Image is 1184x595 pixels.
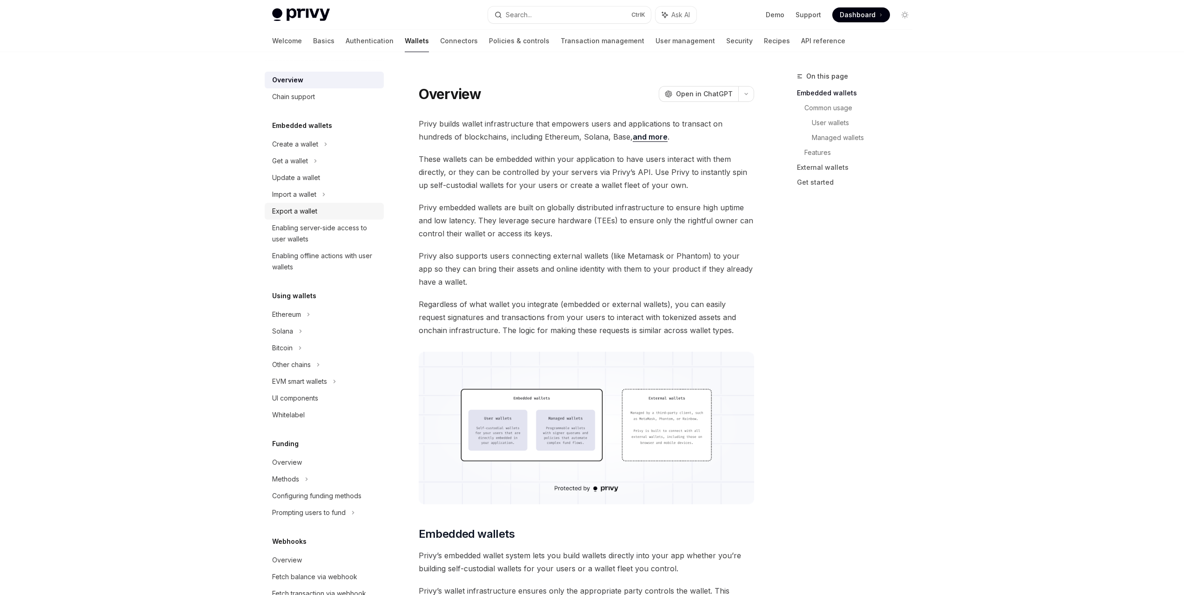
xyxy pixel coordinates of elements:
[272,189,316,200] div: Import a wallet
[671,10,690,20] span: Ask AI
[440,30,478,52] a: Connectors
[405,30,429,52] a: Wallets
[265,220,384,247] a: Enabling server-side access to user wallets
[726,30,753,52] a: Security
[272,290,316,301] h5: Using wallets
[797,160,920,175] a: External wallets
[272,222,378,245] div: Enabling server-side access to user wallets
[656,7,696,23] button: Ask AI
[272,409,305,421] div: Whitelabel
[633,132,668,142] a: and more
[419,86,482,102] h1: Overview
[272,139,318,150] div: Create a wallet
[812,115,920,130] a: User wallets
[265,203,384,220] a: Export a wallet
[265,72,384,88] a: Overview
[272,74,303,86] div: Overview
[272,376,327,387] div: EVM smart wallets
[659,86,738,102] button: Open in ChatGPT
[506,9,532,20] div: Search...
[489,30,549,52] a: Policies & controls
[419,549,754,575] span: Privy’s embedded wallet system lets you build wallets directly into your app whether you’re build...
[265,169,384,186] a: Update a wallet
[272,155,308,167] div: Get a wallet
[419,153,754,192] span: These wallets can be embedded within your application to have users interact with them directly, ...
[265,552,384,568] a: Overview
[265,390,384,407] a: UI components
[419,117,754,143] span: Privy builds wallet infrastructure that empowers users and applications to transact on hundreds o...
[272,536,307,547] h5: Webhooks
[265,454,384,471] a: Overview
[832,7,890,22] a: Dashboard
[272,474,299,485] div: Methods
[272,250,378,273] div: Enabling offline actions with user wallets
[488,7,651,23] button: Search...CtrlK
[797,175,920,190] a: Get started
[796,10,821,20] a: Support
[561,30,644,52] a: Transaction management
[265,88,384,105] a: Chain support
[766,10,784,20] a: Demo
[272,342,293,354] div: Bitcoin
[419,201,754,240] span: Privy embedded wallets are built on globally distributed infrastructure to ensure high uptime and...
[272,120,332,131] h5: Embedded wallets
[419,298,754,337] span: Regardless of what wallet you integrate (embedded or external wallets), you can easily request si...
[897,7,912,22] button: Toggle dark mode
[272,309,301,320] div: Ethereum
[265,568,384,585] a: Fetch balance via webhook
[272,457,302,468] div: Overview
[313,30,334,52] a: Basics
[272,490,361,501] div: Configuring funding methods
[676,89,733,99] span: Open in ChatGPT
[797,86,920,100] a: Embedded wallets
[272,359,311,370] div: Other chains
[419,352,754,504] img: images/walletoverview.png
[265,407,384,423] a: Whitelabel
[272,571,357,582] div: Fetch balance via webhook
[419,527,515,542] span: Embedded wallets
[764,30,790,52] a: Recipes
[265,247,384,275] a: Enabling offline actions with user wallets
[656,30,715,52] a: User management
[801,30,845,52] a: API reference
[840,10,876,20] span: Dashboard
[265,488,384,504] a: Configuring funding methods
[346,30,394,52] a: Authentication
[804,145,920,160] a: Features
[272,507,346,518] div: Prompting users to fund
[272,438,299,449] h5: Funding
[804,100,920,115] a: Common usage
[631,11,645,19] span: Ctrl K
[806,71,848,82] span: On this page
[272,393,318,404] div: UI components
[272,326,293,337] div: Solana
[272,555,302,566] div: Overview
[812,130,920,145] a: Managed wallets
[272,30,302,52] a: Welcome
[272,206,317,217] div: Export a wallet
[272,8,330,21] img: light logo
[272,172,320,183] div: Update a wallet
[419,249,754,288] span: Privy also supports users connecting external wallets (like Metamask or Phantom) to your app so t...
[272,91,315,102] div: Chain support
